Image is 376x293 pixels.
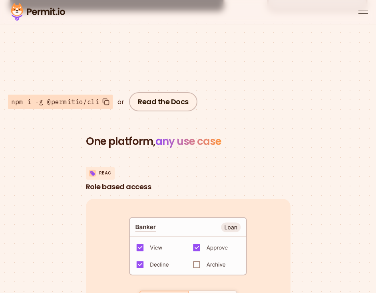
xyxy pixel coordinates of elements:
span: any use case [155,134,221,148]
button: npm i -g @permitio/cli [8,95,113,109]
div: or [117,97,124,107]
h2: One platform, [86,134,290,149]
p: RBAC [99,170,111,176]
img: Permit logo [8,2,68,22]
span: npm i -g @permitio/cli [11,97,99,107]
h3: Role based access [86,181,151,192]
button: open menu [358,7,368,17]
a: Read the Docs [129,92,197,111]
